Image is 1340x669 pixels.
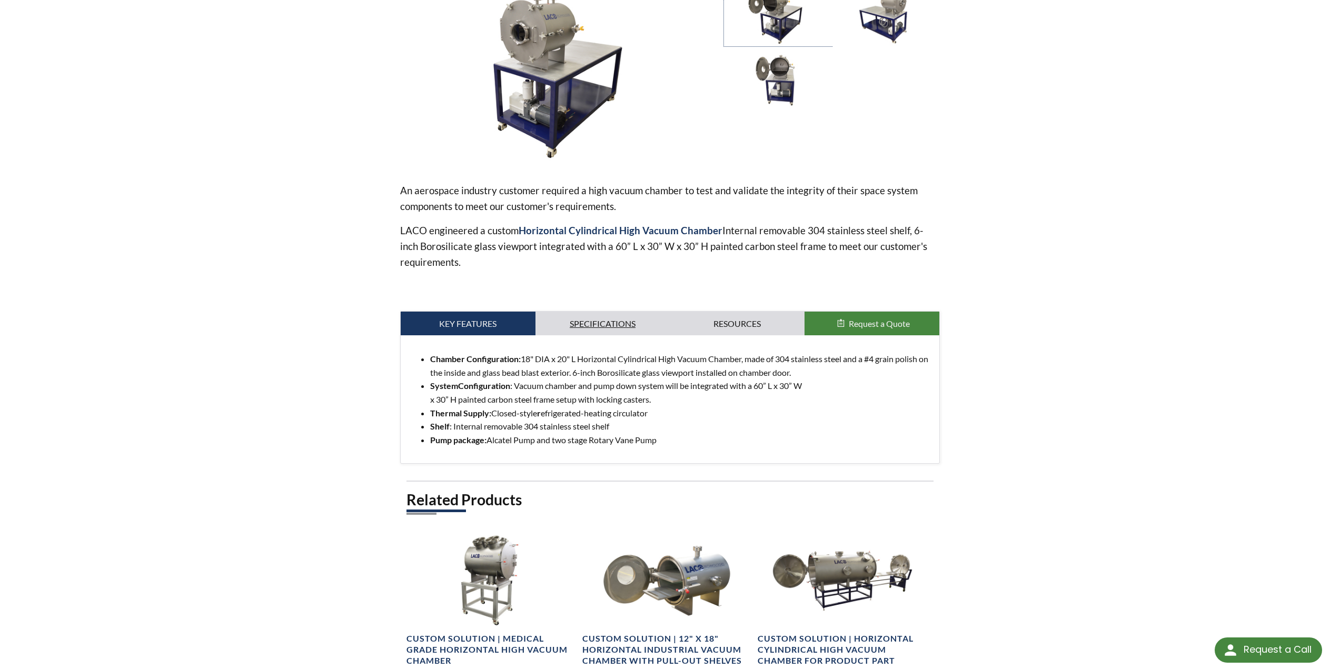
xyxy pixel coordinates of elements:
[400,223,940,270] p: LACO engineered a custom
[430,433,931,447] li: Alcatel Pump and two stage Rotary Vane Pump
[430,379,931,406] li: : Vacuum chamber and pump down system will be integrated with a 60” L x 30” W x 30” H painted car...
[430,381,510,391] strong: System
[430,435,487,445] strong: Pump package:
[805,312,939,336] button: Request a Quote
[406,533,576,667] a: Custom Horizontal High Vacuum Chamber, side viewCustom Solution | Medical Grade Horizontal High V...
[582,633,752,666] h4: Custom Solution | 12" X 18" Horizontal Industrial Vacuum Chamber With Pull-out Shelves
[430,354,521,364] strong: Chamber Configuration:
[537,408,541,418] strong: r
[430,420,931,433] li: : Internal removable 304 stainless steel shelf
[400,183,940,214] p: An aerospace industry customer required a high vacuum chamber to test and validate the integrity ...
[519,224,722,236] strong: Horizontal Cylindrical High Vacuum Chamber
[582,533,752,667] a: 12" X 18" HorizontaI Industrial Vacuum Chamber, open door, shelves outCustom Solution | 12" X 18"...
[406,633,576,666] h4: Custom Solution | Medical Grade Horizontal High Vacuum Chamber
[400,224,927,268] span: Internal removable 304 stainless steel shelf, 6-inch Borosilicate glass viewport integrated with ...
[430,352,931,379] li: 18" DIA x 20" L Horizontal Cylindrical High Vacuum Chamber, made of 304 stainless steel and a #4 ...
[430,408,491,418] strong: Thermal Supply:
[406,490,934,510] h2: Related Products
[724,52,827,109] img: Horizontal Cylindrical High Vacuum Chamber, front view chamber lid open
[458,381,510,391] strong: Configuration
[1244,637,1312,662] div: Request a Call
[401,312,535,336] a: Key Features
[430,421,450,431] strong: Shelf
[430,406,931,420] li: Closed-style efrigerated-heating circulator
[849,318,910,328] span: Request a Quote
[670,312,805,336] a: Resources
[1215,637,1322,663] div: Request a Call
[1222,642,1239,658] img: round button
[535,312,670,336] a: Specifications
